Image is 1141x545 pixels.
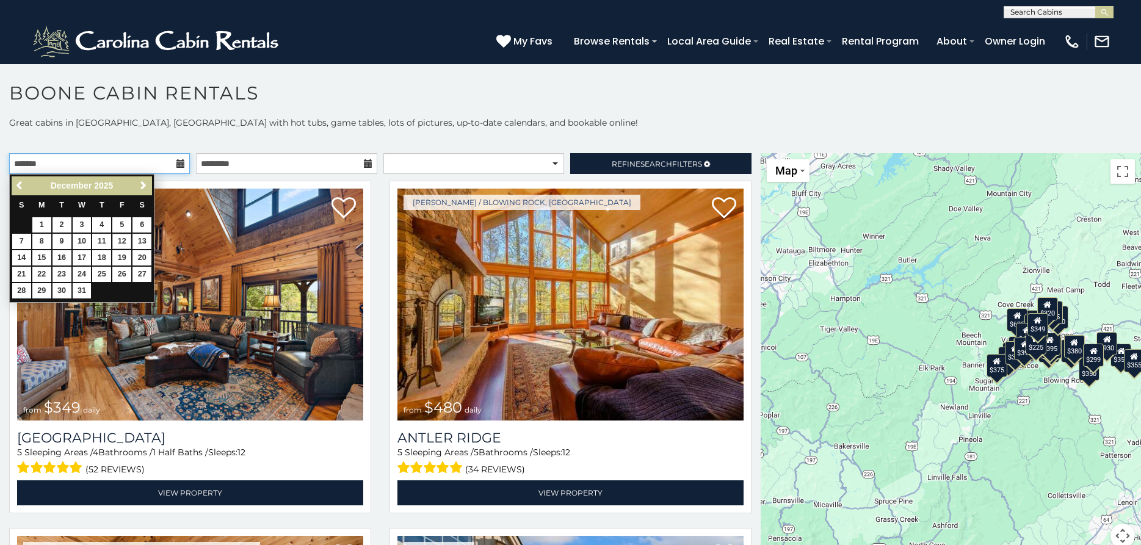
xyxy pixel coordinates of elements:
a: 22 [32,267,51,282]
span: Thursday [100,201,104,209]
a: Diamond Creek Lodge from $349 daily [17,189,363,420]
a: 7 [12,234,31,249]
a: 14 [12,250,31,265]
img: mail-regular-white.png [1093,33,1110,50]
a: Next [136,178,151,193]
span: 1 Half Baths / [153,447,208,458]
a: 24 [73,267,92,282]
button: Change map style [767,159,810,182]
a: 15 [32,250,51,265]
span: $480 [424,399,462,416]
div: $375 [987,354,1007,377]
span: daily [83,405,100,414]
span: (52 reviews) [85,461,145,477]
div: $350 [1079,357,1100,380]
a: 23 [53,267,71,282]
span: Previous [15,181,25,190]
span: 4 [93,447,98,458]
div: $320 [1037,297,1058,320]
div: $315 [1039,339,1060,362]
span: December [51,181,92,190]
a: 17 [73,250,92,265]
img: White-1-2.png [31,23,284,60]
a: 3 [73,217,92,233]
a: 25 [92,267,111,282]
a: 9 [53,234,71,249]
div: Sleeping Areas / Bathrooms / Sleeps: [17,446,363,477]
span: (34 reviews) [465,461,525,477]
a: My Favs [496,34,556,49]
span: Sunday [19,201,24,209]
a: 10 [73,234,92,249]
a: 13 [132,234,151,249]
div: $675 [1041,335,1062,358]
a: Rental Program [836,31,925,52]
div: $395 [1015,336,1035,359]
div: $299 [1084,344,1104,367]
span: $349 [44,399,81,416]
span: 12 [562,447,570,458]
a: 30 [53,283,71,298]
div: $400 [1009,336,1030,359]
button: Toggle fullscreen view [1110,159,1135,184]
h3: Diamond Creek Lodge [17,430,363,446]
a: View Property [397,480,744,505]
span: 5 [474,447,479,458]
a: Local Area Guide [661,31,757,52]
span: 12 [237,447,245,458]
a: 29 [32,283,51,298]
a: View Property [17,480,363,505]
img: Diamond Creek Lodge [17,189,363,420]
a: Add to favorites [712,196,736,222]
span: Wednesday [78,201,85,209]
div: $225 [1026,331,1046,355]
div: $565 [1025,310,1046,333]
div: $380 [1064,334,1085,358]
span: Search [640,159,672,168]
a: 20 [132,250,151,265]
a: 31 [73,283,92,298]
a: 27 [132,267,151,282]
span: Map [775,164,797,177]
a: [PERSON_NAME] / Blowing Rock, [GEOGRAPHIC_DATA] [404,195,640,210]
div: $330 [998,347,1019,370]
a: 2 [53,217,71,233]
span: 5 [397,447,402,458]
div: $695 [1061,339,1082,362]
a: 28 [12,283,31,298]
a: 8 [32,234,51,249]
a: RefineSearchFilters [570,153,751,174]
span: daily [465,405,482,414]
div: Sleeping Areas / Bathrooms / Sleeps: [397,446,744,477]
div: $395 [1040,332,1060,355]
a: Owner Login [979,31,1051,52]
a: 18 [92,250,111,265]
span: Saturday [140,201,145,209]
a: 16 [53,250,71,265]
div: $255 [1042,301,1063,324]
span: Next [139,181,148,190]
img: Antler Ridge [397,189,744,420]
a: Real Estate [762,31,830,52]
span: Friday [120,201,125,209]
a: Antler Ridge [397,430,744,446]
a: 1 [32,217,51,233]
div: $410 [1016,323,1037,346]
img: phone-regular-white.png [1063,33,1081,50]
a: 12 [112,234,131,249]
div: $349 [1027,313,1048,336]
div: $355 [1111,343,1132,366]
div: $930 [1097,331,1118,355]
a: 26 [112,267,131,282]
div: $250 [1048,306,1068,329]
a: About [930,31,973,52]
a: 5 [112,217,131,233]
a: Browse Rentals [568,31,656,52]
span: Refine Filters [612,159,702,168]
a: Previous [13,178,28,193]
a: 11 [92,234,111,249]
div: $325 [1005,341,1026,364]
span: Tuesday [59,201,64,209]
a: Add to favorites [331,196,356,222]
